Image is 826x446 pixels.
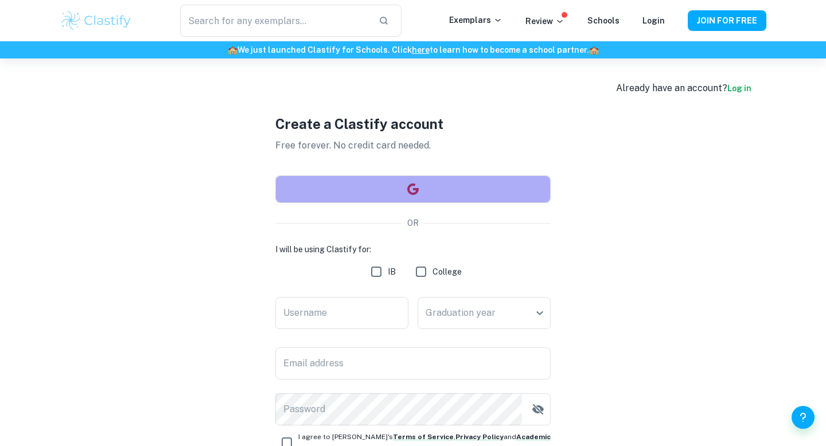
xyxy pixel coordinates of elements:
[393,433,454,441] a: Terms of Service
[642,16,665,25] a: Login
[589,45,599,54] span: 🏫
[727,84,751,93] a: Log in
[525,15,564,28] p: Review
[275,114,551,134] h1: Create a Clastify account
[688,10,766,31] button: JOIN FOR FREE
[616,81,751,95] div: Already have an account?
[412,45,430,54] a: here
[228,45,237,54] span: 🏫
[180,5,369,37] input: Search for any exemplars...
[388,265,396,278] span: IB
[275,139,551,152] p: Free forever. No credit card needed.
[2,44,824,56] h6: We just launched Clastify for Schools. Click to learn how to become a school partner.
[275,243,551,256] h6: I will be using Clastify for:
[60,9,133,32] img: Clastify logo
[455,433,504,441] a: Privacy Policy
[587,16,619,25] a: Schools
[433,265,462,278] span: College
[407,217,419,229] p: OR
[792,406,815,429] button: Help and Feedback
[449,14,502,26] p: Exemplars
